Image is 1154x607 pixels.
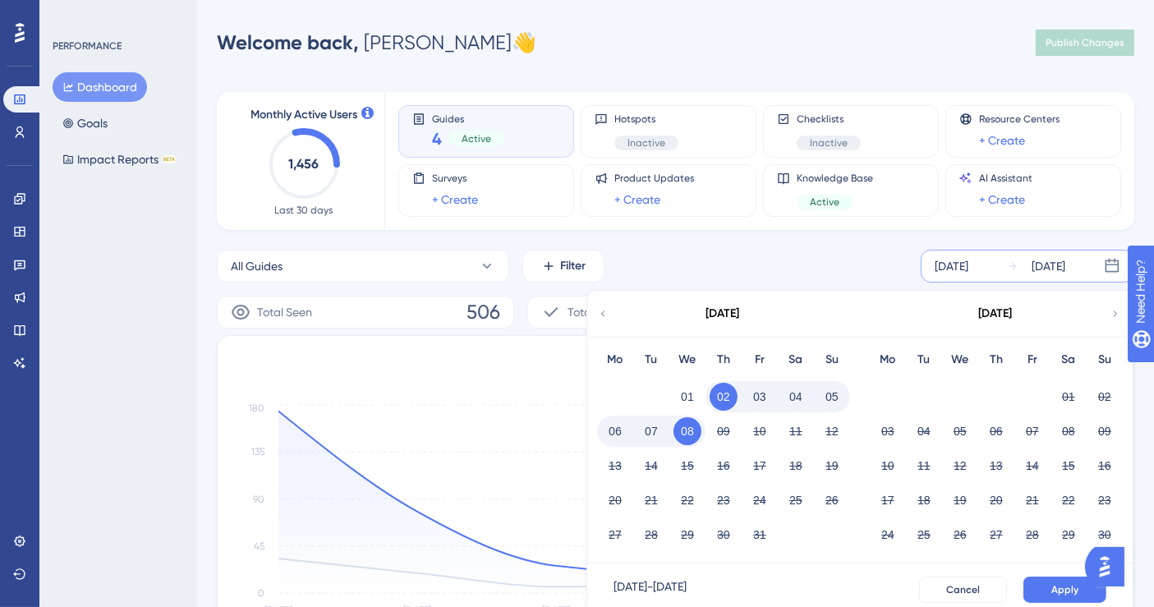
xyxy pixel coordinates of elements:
button: 02 [710,383,738,411]
button: 14 [1018,452,1046,480]
button: 17 [746,452,774,480]
button: 04 [910,417,938,445]
span: Hotspots [614,113,678,126]
div: Mo [597,350,633,370]
span: Inactive [810,136,848,149]
span: Checklists [797,113,861,126]
button: 04 [782,383,810,411]
button: 03 [746,383,774,411]
button: 25 [782,486,810,514]
div: [DATE] [935,256,968,276]
div: Th [706,350,742,370]
button: Goals [53,108,117,138]
span: Monthly Active Users [251,105,357,125]
span: Resource Centers [979,113,1060,126]
a: + Create [979,131,1025,150]
button: 09 [710,417,738,445]
div: Su [1087,350,1123,370]
button: 26 [946,521,974,549]
button: 30 [710,521,738,549]
button: 15 [1055,452,1083,480]
button: 22 [674,486,701,514]
span: Apply [1051,583,1078,596]
div: Fr [1014,350,1051,370]
button: 14 [637,452,665,480]
span: Knowledge Base [797,172,873,185]
button: 21 [1018,486,1046,514]
button: 06 [601,417,629,445]
tspan: 0 [258,587,264,599]
button: 13 [982,452,1010,480]
button: 29 [1055,521,1083,549]
button: Dashboard [53,72,147,102]
div: We [669,350,706,370]
button: 08 [1055,417,1083,445]
div: [DATE] [706,304,740,324]
span: Active [462,132,491,145]
button: 12 [818,417,846,445]
button: 28 [637,521,665,549]
button: 11 [782,417,810,445]
div: Th [978,350,1014,370]
span: Last 30 days [275,204,333,217]
div: Fr [742,350,778,370]
div: Sa [1051,350,1087,370]
span: Active [810,195,839,209]
button: 27 [982,521,1010,549]
button: 07 [1018,417,1046,445]
button: Cancel [919,577,1007,603]
button: 15 [674,452,701,480]
button: 08 [674,417,701,445]
button: All Guides [217,250,509,283]
span: Guides [432,113,504,124]
button: 03 [874,417,902,445]
button: 20 [601,486,629,514]
button: Filter [522,250,605,283]
button: 23 [710,486,738,514]
span: 506 [467,299,500,325]
div: [DATE] [979,304,1013,324]
button: 10 [874,452,902,480]
div: BETA [162,155,177,163]
tspan: 45 [254,540,264,552]
div: [DATE] [1032,256,1065,276]
a: + Create [614,190,660,209]
button: 19 [818,452,846,480]
button: 29 [674,521,701,549]
a: + Create [432,190,478,209]
span: Cancel [946,583,980,596]
button: 05 [946,417,974,445]
button: 22 [1055,486,1083,514]
button: 25 [910,521,938,549]
span: Publish Changes [1046,36,1124,49]
span: Total Completion [568,302,657,322]
div: We [942,350,978,370]
button: 06 [982,417,1010,445]
button: Publish Changes [1036,30,1134,56]
button: 27 [601,521,629,549]
div: Tu [633,350,669,370]
button: 09 [1091,417,1119,445]
button: 23 [1091,486,1119,514]
span: All Guides [231,256,283,276]
button: 07 [637,417,665,445]
button: 16 [710,452,738,480]
button: 18 [910,486,938,514]
button: 24 [746,486,774,514]
button: 30 [1091,521,1119,549]
button: 12 [946,452,974,480]
tspan: 135 [251,447,264,458]
button: 20 [982,486,1010,514]
div: [DATE] - [DATE] [614,577,687,603]
button: 19 [946,486,974,514]
button: 31 [746,521,774,549]
button: 28 [1018,521,1046,549]
div: Tu [906,350,942,370]
button: 10 [746,417,774,445]
a: + Create [979,190,1025,209]
iframe: UserGuiding AI Assistant Launcher [1085,542,1134,591]
div: PERFORMANCE [53,39,122,53]
div: [PERSON_NAME] 👋 [217,30,536,56]
div: Mo [870,350,906,370]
